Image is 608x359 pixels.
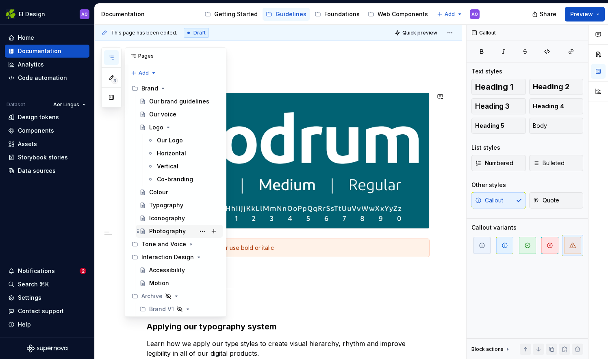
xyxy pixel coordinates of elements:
[141,253,194,261] div: Interaction Design
[18,267,55,275] div: Notifications
[5,58,89,71] a: Analytics
[475,122,504,130] span: Heading 5
[144,134,223,147] a: Our Logo
[101,10,193,18] div: Documentation
[149,188,168,196] div: Colour
[149,305,174,313] div: Brand V1
[475,159,513,167] span: Numbered
[475,102,510,110] span: Heading 3
[6,9,15,19] img: 56b5df98-d96d-4d7e-807c-0afdf3bdaefa.png
[2,5,93,23] button: EI DesignAO
[157,175,193,183] div: Co-branding
[5,164,89,177] a: Data sources
[147,321,430,332] h3: Applying our typography system
[540,10,556,18] span: Share
[533,159,565,167] span: Bulleted
[18,74,67,82] div: Code automation
[5,264,89,277] button: Notifications2
[141,84,158,92] div: Brand
[5,111,89,124] a: Design tokens
[136,95,223,108] a: Our brand guidelines
[144,316,223,329] a: Our brand guidelines
[139,70,149,76] span: Add
[5,318,89,331] button: Help
[19,10,45,18] div: EI Design
[5,45,89,58] a: Documentation
[136,277,223,290] a: Motion
[201,8,261,21] a: Getting Started
[5,71,89,84] a: Code automation
[136,225,223,238] a: Photography
[162,244,424,252] div: But remember, we never use bold or italic
[193,30,206,36] span: Draft
[471,11,478,17] div: AO
[18,47,61,55] div: Documentation
[533,196,559,204] span: Quote
[18,320,31,329] div: Help
[18,140,37,148] div: Assets
[365,8,431,21] a: Web Components
[324,10,360,18] div: Foundations
[18,307,64,315] div: Contact support
[18,280,49,288] div: Search ⌘K
[18,60,44,69] div: Analytics
[471,67,502,75] div: Text styles
[392,27,441,39] button: Quick preview
[18,127,54,135] div: Components
[136,108,223,121] a: Our voice
[149,279,169,287] div: Motion
[471,79,526,95] button: Heading 1
[18,153,68,161] div: Storybook stories
[5,31,89,44] a: Home
[157,149,186,157] div: Horizontal
[445,11,455,17] span: Add
[27,344,67,353] svg: Supernova Logo
[529,79,584,95] button: Heading 2
[18,34,34,42] div: Home
[529,155,584,171] button: Bulleted
[157,136,183,144] div: Our Logo
[529,118,584,134] button: Body
[53,101,79,108] span: Aer Lingus
[149,201,183,209] div: Typography
[136,212,223,225] a: Iconography
[533,102,564,110] span: Heading 4
[5,305,89,318] button: Contact support
[128,290,223,303] div: Archive
[529,192,584,209] button: Quote
[471,155,526,171] button: Numbered
[128,82,223,95] div: Brand
[18,113,59,121] div: Design tokens
[144,147,223,160] a: Horizontal
[128,67,159,79] button: Add
[5,278,89,291] button: Search ⌘K
[378,10,428,18] div: Web Components
[157,162,178,170] div: Vertical
[136,199,223,212] a: Typography
[311,8,363,21] a: Foundations
[214,10,258,18] div: Getting Started
[141,292,163,300] div: Archive
[50,99,89,110] button: Aer Lingus
[263,8,310,21] a: Guidelines
[18,294,41,302] div: Settings
[111,77,118,84] span: 3
[149,227,186,235] div: Photography
[528,7,562,21] button: Share
[402,30,437,36] span: Quick preview
[128,251,223,264] div: Interaction Design
[471,346,504,353] div: Block actions
[111,30,177,36] span: This page has been edited.
[149,110,176,118] div: Our voice
[533,83,569,91] span: Heading 2
[471,181,506,189] div: Other styles
[201,6,433,22] div: Page tree
[141,240,186,248] div: Tone and Voice
[144,160,223,173] a: Vertical
[471,144,500,152] div: List styles
[149,214,185,222] div: Iconography
[276,10,306,18] div: Guidelines
[136,264,223,277] a: Accessibility
[147,76,430,86] h4: Our typeface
